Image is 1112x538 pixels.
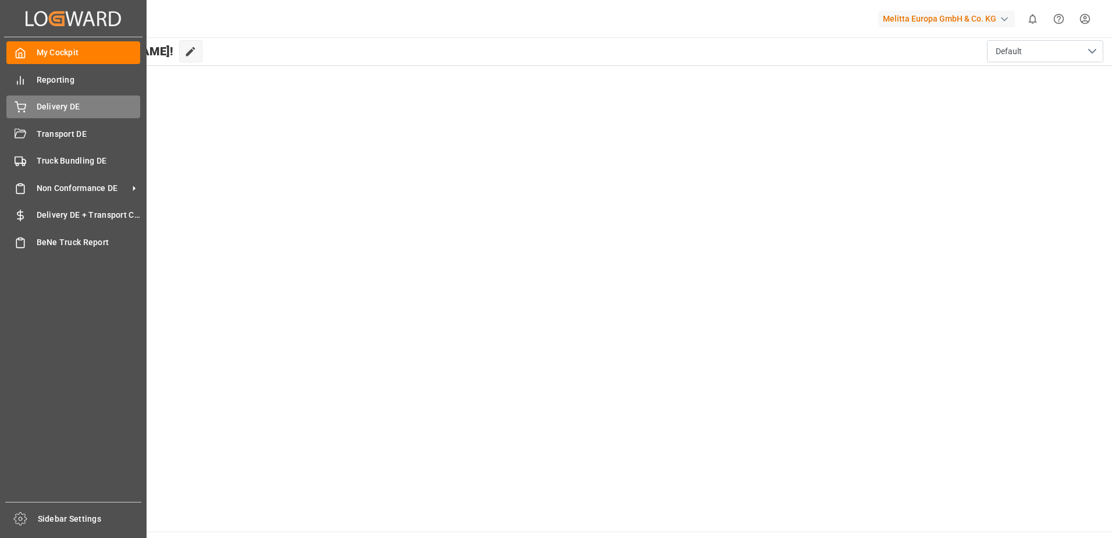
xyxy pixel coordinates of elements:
[878,10,1015,27] div: Melitta Europa GmbH & Co. KG
[37,209,141,221] span: Delivery DE + Transport Cost
[6,41,140,64] a: My Cockpit
[6,231,140,253] a: BeNe Truck Report
[6,95,140,118] a: Delivery DE
[48,40,173,62] span: Hello [PERSON_NAME]!
[1046,6,1072,32] button: Help Center
[37,101,141,113] span: Delivery DE
[37,182,129,194] span: Non Conformance DE
[6,150,140,172] a: Truck Bundling DE
[1020,6,1046,32] button: show 0 new notifications
[987,40,1103,62] button: open menu
[6,204,140,226] a: Delivery DE + Transport Cost
[37,155,141,167] span: Truck Bundling DE
[37,74,141,86] span: Reporting
[37,236,141,249] span: BeNe Truck Report
[38,513,142,525] span: Sidebar Settings
[878,8,1020,30] button: Melitta Europa GmbH & Co. KG
[37,47,141,59] span: My Cockpit
[996,45,1022,58] span: Default
[6,122,140,145] a: Transport DE
[6,68,140,91] a: Reporting
[37,128,141,140] span: Transport DE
